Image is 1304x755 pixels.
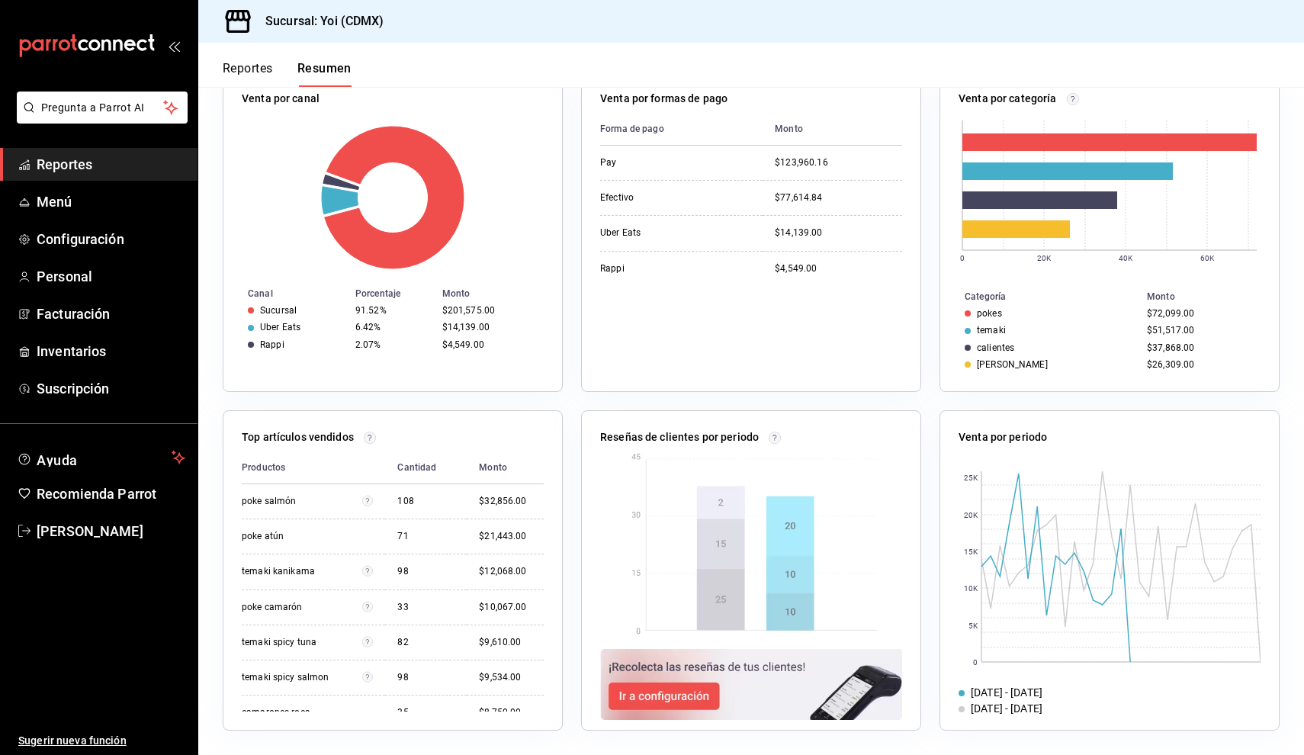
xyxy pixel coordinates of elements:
div: camarones roca [242,706,373,719]
div: $123,960.16 [775,156,902,169]
text: 0 [973,658,978,667]
div: $4,549.00 [442,339,538,350]
p: Reseñas de clientes por periodo [600,429,759,445]
svg: Artículos relacionados por el SKU: temaki spicy tuna (81.000000), Temaki Spicy Tuna (1.000000) [362,636,374,648]
text: 60K [1200,254,1215,262]
p: Top artículos vendidos [242,429,354,445]
button: Reportes [223,61,273,87]
span: Pregunta a Parrot AI [41,100,164,116]
div: 71 [397,530,454,543]
th: Cantidad [385,451,467,484]
div: 108 [397,495,454,508]
div: temaki kanikama [242,565,362,578]
svg: Artículos relacionados por el SKU: temaki kanikama (93.000000), Temaki Kanikama (5.000000) [362,565,374,577]
div: 6.42% [355,322,430,333]
a: Pregunta a Parrot AI [11,111,188,127]
div: navigation tabs [223,61,352,87]
span: Inventarios [37,341,185,361]
div: poke salmón [242,495,362,508]
button: open_drawer_menu [168,40,180,52]
div: [DATE] - [DATE] [971,701,1042,717]
p: Venta por categoría [959,91,1057,107]
div: calientes [977,342,1014,353]
div: $51,517.00 [1147,325,1254,336]
div: $10,067.00 [479,601,544,614]
span: Reportes [37,154,185,175]
div: $4,549.00 [775,262,902,275]
button: Pregunta a Parrot AI [17,92,188,124]
th: Productos [242,451,385,484]
th: Monto [763,113,902,146]
div: 2.07% [355,339,430,350]
div: 82 [397,636,454,649]
div: Efectivo [600,191,750,204]
div: 91.52% [355,305,430,316]
text: 20K [1037,254,1052,262]
th: Categoría [940,288,1141,305]
div: $14,139.00 [442,322,538,333]
div: Pay [600,156,750,169]
div: poke atún [242,530,373,543]
div: $14,139.00 [775,226,902,239]
div: Uber Eats [260,322,300,333]
th: Monto [467,451,544,484]
h3: Sucursal: Yoi (CDMX) [253,12,384,31]
th: Porcentaje [349,285,436,302]
div: $26,309.00 [1147,359,1254,370]
div: $12,068.00 [479,565,544,578]
text: 20K [964,511,978,519]
button: Resumen [297,61,352,87]
text: 40K [1119,254,1133,262]
span: Ayuda [37,448,165,467]
div: $8,750.00 [479,706,544,719]
p: Venta por periodo [959,429,1047,445]
div: 33 [397,601,454,614]
text: 25K [964,474,978,482]
div: $201,575.00 [442,305,538,316]
div: Uber Eats [600,226,750,239]
span: Configuración [37,229,185,249]
span: Suscripción [37,378,185,399]
div: $9,534.00 [479,671,544,684]
text: 0 [960,254,965,262]
span: Recomienda Parrot [37,484,185,504]
div: Sucursal [260,305,297,316]
div: $32,856.00 [479,495,544,508]
text: 15K [964,548,978,556]
div: $37,868.00 [1147,342,1254,353]
div: Rappi [600,262,750,275]
text: 5K [968,622,978,630]
div: $77,614.84 [775,191,902,204]
svg: Artículos relacionados por el SKU: poke camarón (32.000000), Poke Camarón (1.000000) [362,601,374,613]
div: temaki [977,325,1006,336]
span: Personal [37,266,185,287]
div: pokes [977,308,1002,319]
div: $21,443.00 [479,530,544,543]
div: Rappi [260,339,284,350]
div: poke camarón [242,601,362,614]
div: $9,610.00 [479,636,544,649]
span: Sugerir nueva función [18,733,185,749]
th: Forma de pago [600,113,763,146]
svg: Artículos relacionados por el SKU: temaki spicy salmon (97.000000), Temaki Spicy Salmon (1.000000) [362,671,374,683]
span: [PERSON_NAME] [37,521,185,541]
p: Venta por formas de pago [600,91,727,107]
div: 35 [397,706,454,719]
div: temaki spicy salmon [242,671,362,684]
svg: Artículos relacionados por el SKU: poke salmón (105.000000), Poke Salmón (3.000000) [362,495,374,507]
div: [PERSON_NAME] [977,359,1048,370]
div: 98 [397,671,454,684]
div: $72,099.00 [1147,308,1254,319]
text: 10K [964,584,978,593]
div: [DATE] - [DATE] [971,685,1042,701]
span: Menú [37,191,185,212]
div: 98 [397,565,454,578]
th: Monto [436,285,562,302]
th: Canal [223,285,349,302]
span: Facturación [37,304,185,324]
div: temaki spicy tuna [242,636,362,649]
th: Monto [1141,288,1279,305]
p: Venta por canal [242,91,320,107]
